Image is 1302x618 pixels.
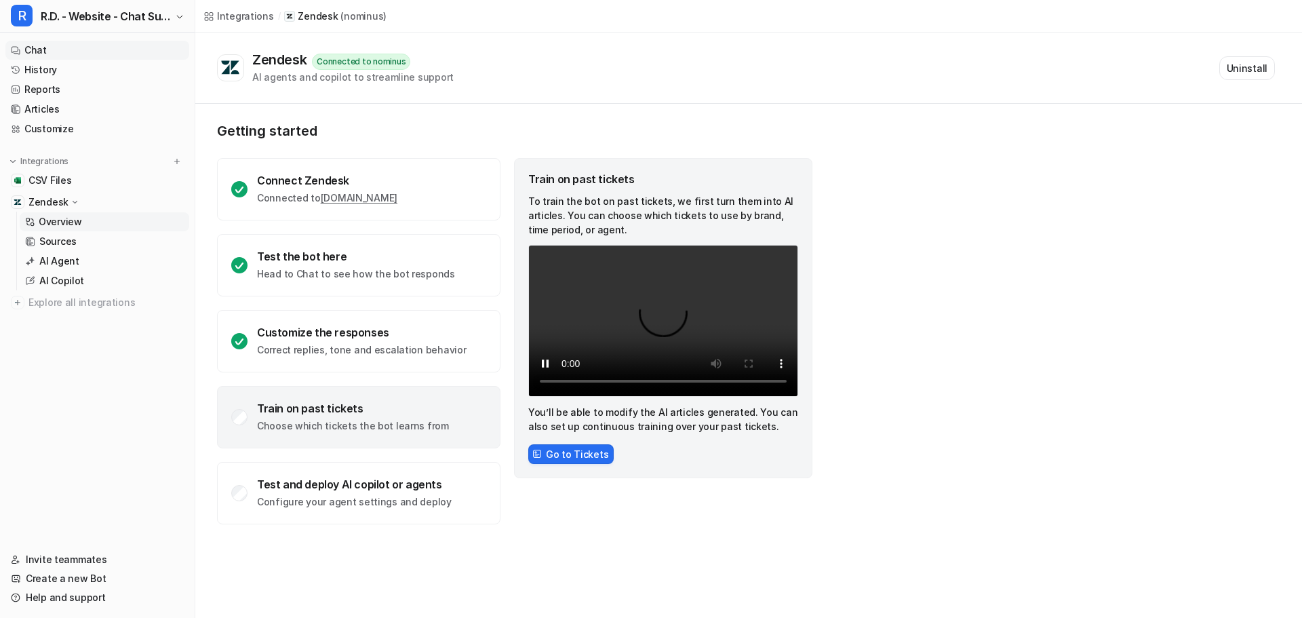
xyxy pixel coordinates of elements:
p: Head to Chat to see how the bot responds [257,267,455,281]
div: Integrations [217,9,274,23]
span: Explore all integrations [28,292,184,313]
a: Customize [5,119,189,138]
a: Overview [20,212,189,231]
button: Integrations [5,155,73,168]
button: Uninstall [1219,56,1275,80]
p: Sources [39,235,77,248]
a: Create a new Bot [5,569,189,588]
a: Integrations [203,9,274,23]
div: Train on past tickets [257,402,449,415]
a: History [5,60,189,79]
p: You’ll be able to modify the AI articles generated. You can also set up continuous training over ... [528,405,798,433]
a: Chat [5,41,189,60]
span: R.D. - Website - Chat Support [41,7,172,26]
p: Zendesk [298,9,338,23]
img: menu_add.svg [172,157,182,166]
img: expand menu [8,157,18,166]
p: AI Agent [39,254,79,268]
div: Test the bot here [257,250,455,263]
p: Getting started [217,123,814,139]
span: CSV Files [28,174,71,187]
p: Correct replies, tone and escalation behavior [257,343,466,357]
img: explore all integrations [11,296,24,309]
p: Configure your agent settings and deploy [257,495,452,509]
button: Go to Tickets [528,444,614,464]
p: Integrations [20,156,68,167]
div: Customize the responses [257,326,466,339]
a: AI Copilot [20,271,189,290]
p: ( nominus ) [340,9,387,23]
div: AI agents and copilot to streamline support [252,70,454,84]
img: FrameIcon [532,449,542,459]
a: Help and support [5,588,189,607]
video: Your browser does not support the video tag. [528,245,798,397]
a: [DOMAIN_NAME] [321,192,397,204]
div: Zendesk [252,52,312,68]
a: Reports [5,80,189,99]
p: Connected to [257,191,397,205]
a: CSV FilesCSV Files [5,171,189,190]
a: Zendesk(nominus) [284,9,387,23]
a: Explore all integrations [5,293,189,312]
div: Train on past tickets [528,172,798,186]
div: Test and deploy AI copilot or agents [257,478,452,491]
p: Overview [39,215,82,229]
a: Sources [20,232,189,251]
div: Connect Zendesk [257,174,397,187]
span: / [278,10,281,22]
div: Connected to nominus [312,54,410,70]
p: Choose which tickets the bot learns from [257,419,449,433]
img: Zendesk logo [220,60,241,76]
p: Zendesk [28,195,68,209]
span: R [11,5,33,26]
a: AI Agent [20,252,189,271]
img: Zendesk [14,198,22,206]
p: To train the bot on past tickets, we first turn them into AI articles. You can choose which ticke... [528,194,798,237]
img: CSV Files [14,176,22,185]
p: AI Copilot [39,274,84,288]
a: Invite teammates [5,550,189,569]
a: Articles [5,100,189,119]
